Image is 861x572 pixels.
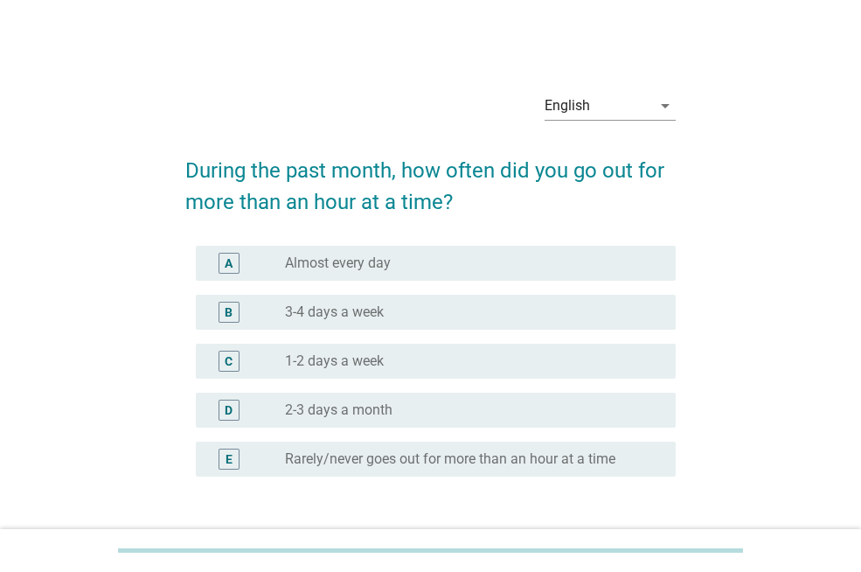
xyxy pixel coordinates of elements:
[285,450,615,468] label: Rarely/never goes out for more than an hour at a time
[225,352,233,370] div: C
[285,303,384,321] label: 3-4 days a week
[285,352,384,370] label: 1-2 days a week
[545,98,590,114] div: English
[226,450,233,468] div: E
[285,401,392,419] label: 2-3 days a month
[225,303,233,321] div: B
[185,137,676,218] h2: During the past month, how often did you go out for more than an hour at a time?
[655,95,676,116] i: arrow_drop_down
[225,401,233,419] div: D
[225,254,233,272] div: A
[285,255,391,272] label: Almost every day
